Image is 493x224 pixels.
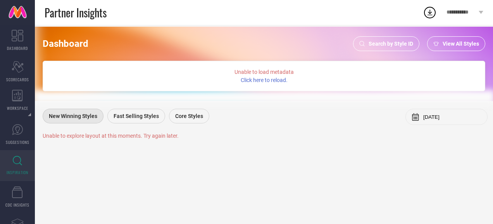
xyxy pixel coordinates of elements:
span: New Winning Styles [49,113,97,119]
input: Select month [423,114,481,120]
span: Click here to reload. [241,77,288,83]
span: WORKSPACE [7,105,28,111]
span: View All Styles [443,41,479,47]
span: Unable to load metadata [234,69,294,75]
span: Core Styles [175,113,203,119]
span: Dashboard [43,38,88,49]
span: Fast Selling Styles [114,113,159,119]
div: Open download list [423,5,437,19]
span: INSPIRATION [7,169,28,175]
span: Partner Insights [45,5,107,21]
span: DASHBOARD [7,45,28,51]
div: Unable to explore layout at this moments. Try again later. [43,133,485,139]
span: CDC INSIGHTS [5,202,29,208]
span: SUGGESTIONS [6,139,29,145]
span: SCORECARDS [6,77,29,82]
span: Search by Style ID [369,41,413,47]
